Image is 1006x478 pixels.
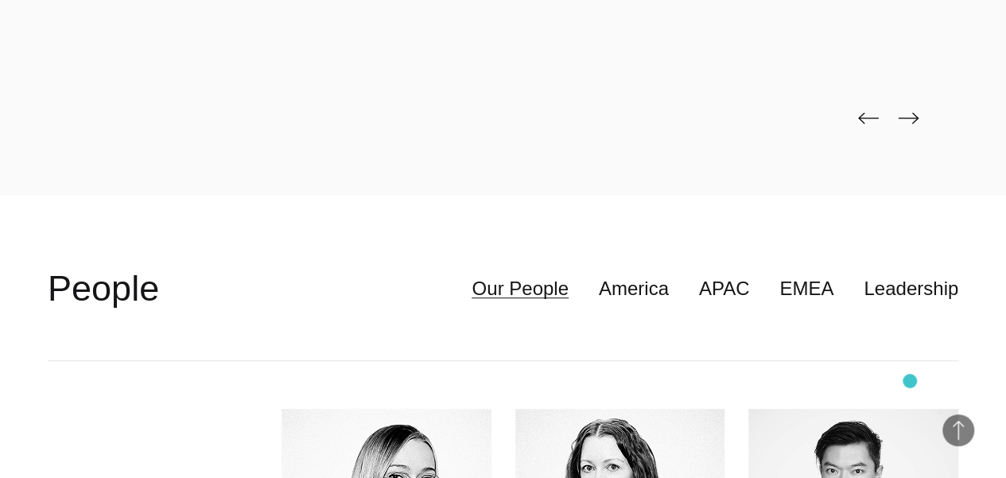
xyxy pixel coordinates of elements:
[472,274,568,304] a: Our People
[599,274,669,304] a: America
[942,414,974,446] button: Back to Top
[898,112,919,125] img: page-next-black.png
[779,274,833,304] a: EMEA
[699,274,750,304] a: APAC
[864,274,958,304] a: Leadership
[48,265,159,313] h2: People
[858,112,879,125] img: page-back-black.png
